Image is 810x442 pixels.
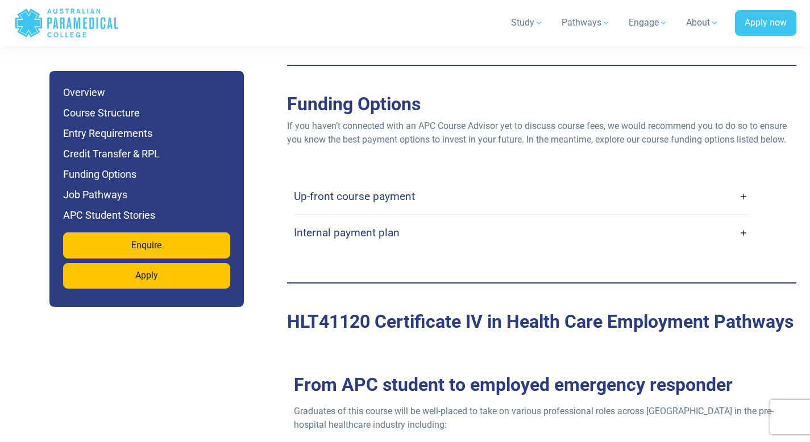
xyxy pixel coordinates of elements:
p: If you haven’t connected with an APC Course Advisor yet to discuss course fees, we would recommen... [287,119,796,147]
a: Study [504,7,550,39]
a: Pathways [555,7,617,39]
a: About [679,7,726,39]
h4: Up-front course payment [294,190,415,203]
h2: Funding Options [287,93,796,115]
a: Apply now [735,10,796,36]
h2: Job Pathways [287,311,796,332]
a: Up-front course payment [294,183,748,210]
p: Graduates of this course will be well-placed to take on various professional roles across [GEOGRA... [294,405,790,432]
h2: From APC student to employed emergency responder [287,374,796,395]
h4: Internal payment plan [294,226,400,239]
a: Engage [622,7,675,39]
a: Internal payment plan [294,219,748,246]
a: Australian Paramedical College [14,5,119,41]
